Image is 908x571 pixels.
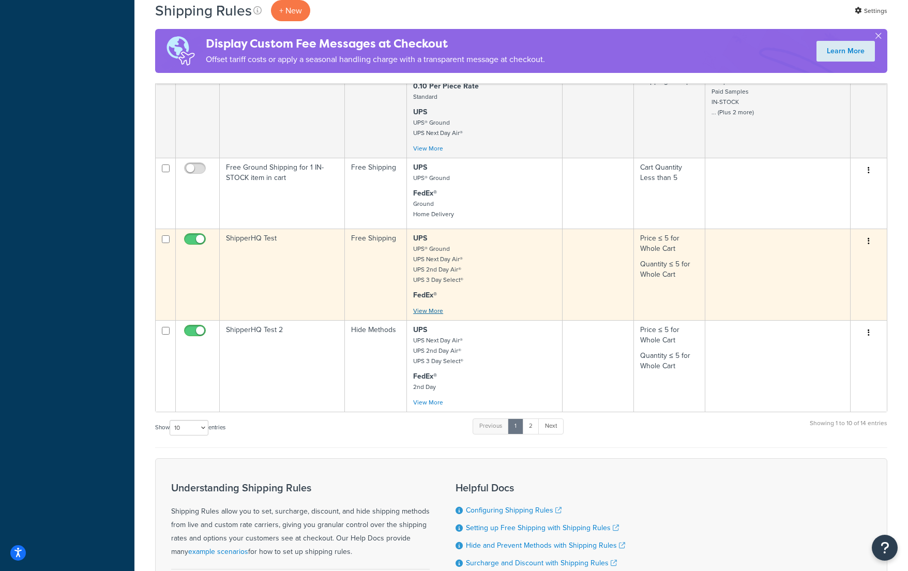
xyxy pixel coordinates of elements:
[413,371,437,382] strong: FedEx®
[206,35,545,52] h4: Display Custom Fee Messages at Checkout
[413,188,437,199] strong: FedEx®
[872,535,898,561] button: Open Resource Center
[634,229,705,320] td: Price ≤ 5 for Whole Cart
[466,558,617,568] a: Surcharge and Discount with Shipping Rules
[634,320,705,412] td: Price ≤ 5 for Whole Cart
[413,382,436,392] small: 2nd Day
[413,92,437,101] small: Standard
[466,522,619,533] a: Setting up Free Shipping with Shipping Rules
[712,66,754,117] small: Freight Sample Paid Samples IN-STOCK ... (Plus 2 more)
[413,81,479,92] strong: 0.10 Per Piece Rate
[413,173,450,183] small: UPS® Ground
[466,505,562,516] a: Configuring Shipping Rules
[171,482,430,493] h3: Understanding Shipping Rules
[345,229,407,320] td: Free Shipping
[816,41,875,62] a: Learn More
[473,418,509,434] a: Previous
[220,229,345,320] td: ShipperHQ Test
[810,417,887,440] div: Showing 1 to 10 of 14 entries
[345,320,407,412] td: Hide Methods
[466,540,625,551] a: Hide and Prevent Methods with Shipping Rules
[413,324,427,335] strong: UPS
[345,51,407,158] td: Hide Methods
[413,144,443,153] a: View More
[508,418,523,434] a: 1
[413,199,454,219] small: Ground Home Delivery
[634,158,705,229] td: Cart Quantity Less than 5
[538,418,564,434] a: Next
[413,107,427,117] strong: UPS
[855,4,887,18] a: Settings
[413,118,463,138] small: UPS® Ground UPS Next Day Air®
[413,336,463,366] small: UPS Next Day Air® UPS 2nd Day Air® UPS 3 Day Select®
[220,320,345,412] td: ShipperHQ Test 2
[220,158,345,229] td: Free Ground Shipping for 1 IN-STOCK item in cart
[413,290,437,300] strong: FedEx®
[170,420,208,435] select: Showentries
[206,52,545,67] p: Offset tariff costs or apply a seasonal handling charge with a transparent message at checkout.
[220,51,345,158] td: Hide Methods for Quantity=1 Overseas
[155,420,225,435] label: Show entries
[413,306,443,315] a: View More
[640,351,699,371] p: Quantity ≤ 5 for Whole Cart
[413,398,443,407] a: View More
[640,259,699,280] p: Quantity ≤ 5 for Whole Cart
[413,233,427,244] strong: UPS
[345,158,407,229] td: Free Shipping
[171,482,430,559] div: Shipping Rules allow you to set, surcharge, discount, and hide shipping methods from live and cus...
[456,482,625,493] h3: Helpful Docs
[413,244,463,284] small: UPS® Ground UPS Next Day Air® UPS 2nd Day Air® UPS 3 Day Select®
[155,29,206,73] img: duties-banner-06bc72dcb5fe05cb3f9472aba00be2ae8eb53ab6f0d8bb03d382ba314ac3c341.png
[155,1,252,21] h1: Shipping Rules
[188,546,248,557] a: example scenarios
[522,418,539,434] a: 2
[634,51,705,158] td: Quantity ≤ 1 for Each Item within Shipping Group
[413,162,427,173] strong: UPS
